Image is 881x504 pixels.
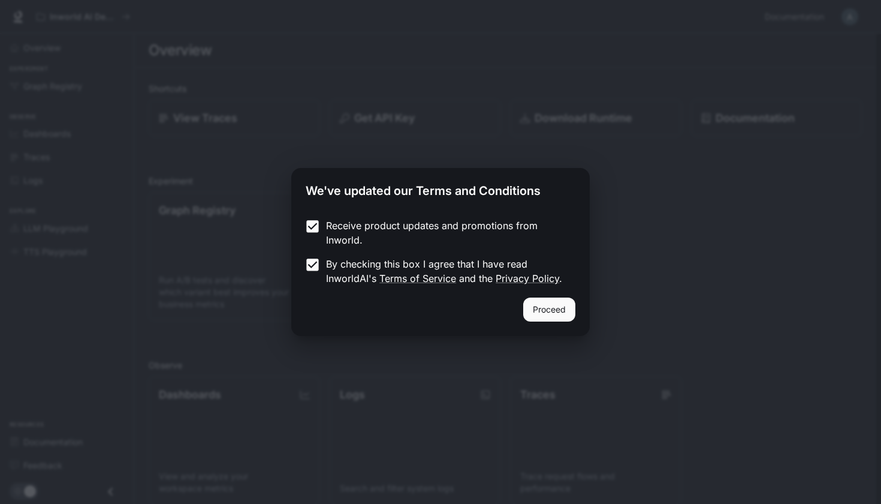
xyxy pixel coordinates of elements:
button: Proceed [523,298,575,322]
a: Privacy Policy [496,272,559,284]
h2: We've updated our Terms and Conditions [291,168,590,209]
p: By checking this box I agree that I have read InworldAI's and the . [326,257,566,286]
a: Terms of Service [379,272,456,284]
p: Receive product updates and promotions from Inworld. [326,218,566,247]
